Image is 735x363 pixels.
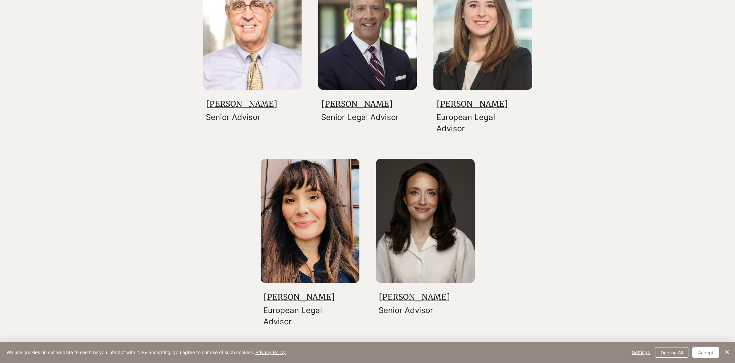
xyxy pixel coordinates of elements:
a: [PERSON_NAME] [321,99,392,109]
a: Privacy Policy [255,349,286,355]
span: We use cookies on our website to see how you interact with it. By accepting, you agree to our use... [7,349,286,355]
img: Kristin Talbo_edited.jpg [261,159,359,283]
button: Accept [692,347,719,358]
a: [PERSON_NAME] [206,99,277,109]
img: Close [723,348,731,356]
img: OWS Headshot.png [376,159,475,283]
p: Senior Advisor [206,112,295,123]
button: Close [723,347,731,358]
a: [PERSON_NAME] [264,292,335,302]
p: European Legal Advisor [263,305,352,327]
p: European Legal Advisor [436,112,525,134]
span: Settings [632,347,650,357]
a: [PERSON_NAME] [379,292,450,302]
a: [PERSON_NAME] [437,99,508,109]
p: Senior Legal Advisor [321,112,410,123]
p: Senior Advisor [379,305,467,316]
button: Decline All [655,347,688,358]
